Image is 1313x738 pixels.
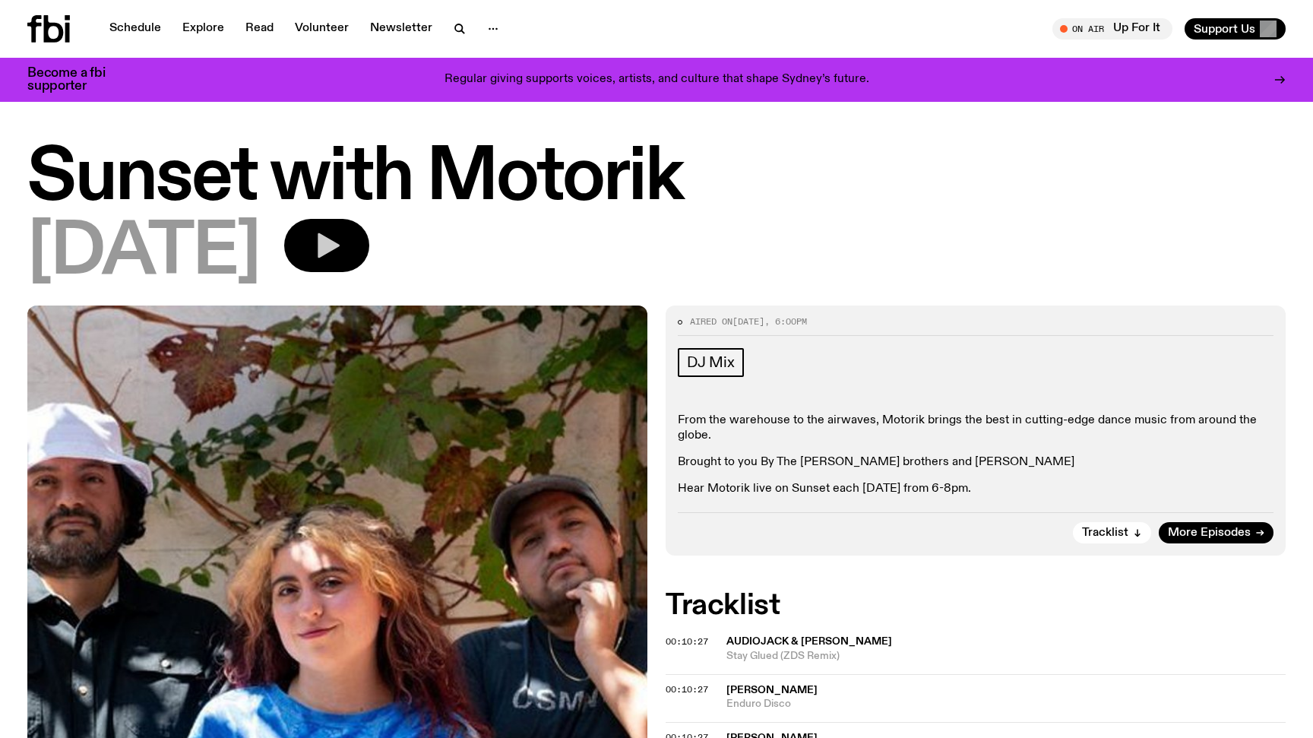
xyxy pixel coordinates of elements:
span: Audiojack & [PERSON_NAME] [726,636,892,647]
p: Hear Motorik live on Sunset each [DATE] from 6-8pm. [678,482,1273,496]
span: [DATE] [27,219,260,287]
span: [PERSON_NAME] [726,685,818,695]
h2: Tracklist [666,592,1286,619]
a: Explore [173,18,233,40]
span: Tracklist [1082,527,1128,539]
a: Read [236,18,283,40]
h3: Become a fbi supporter [27,67,125,93]
p: Regular giving supports voices, artists, and culture that shape Sydney’s future. [445,73,869,87]
span: 00:10:27 [666,635,708,648]
a: Volunteer [286,18,358,40]
span: [DATE] [732,315,764,328]
a: Newsletter [361,18,441,40]
a: More Episodes [1159,522,1273,543]
a: Schedule [100,18,170,40]
p: From the warehouse to the airwaves, Motorik brings the best in cutting-edge dance music from arou... [678,413,1273,442]
span: Stay Glued (ZDS Remix) [726,649,1286,664]
button: Tracklist [1073,522,1151,543]
h1: Sunset with Motorik [27,144,1286,213]
span: Support Us [1194,22,1255,36]
button: 00:10:27 [666,638,708,646]
a: DJ Mix [678,348,744,377]
span: More Episodes [1168,527,1251,539]
span: 00:10:27 [666,683,708,695]
span: Enduro Disco [726,697,1286,711]
p: Brought to you By The [PERSON_NAME] brothers and [PERSON_NAME] [678,455,1273,470]
span: , 6:00pm [764,315,807,328]
button: Support Us [1185,18,1286,40]
button: 00:10:27 [666,686,708,694]
button: On AirUp For It [1052,18,1172,40]
span: Aired on [690,315,732,328]
span: DJ Mix [687,354,735,371]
